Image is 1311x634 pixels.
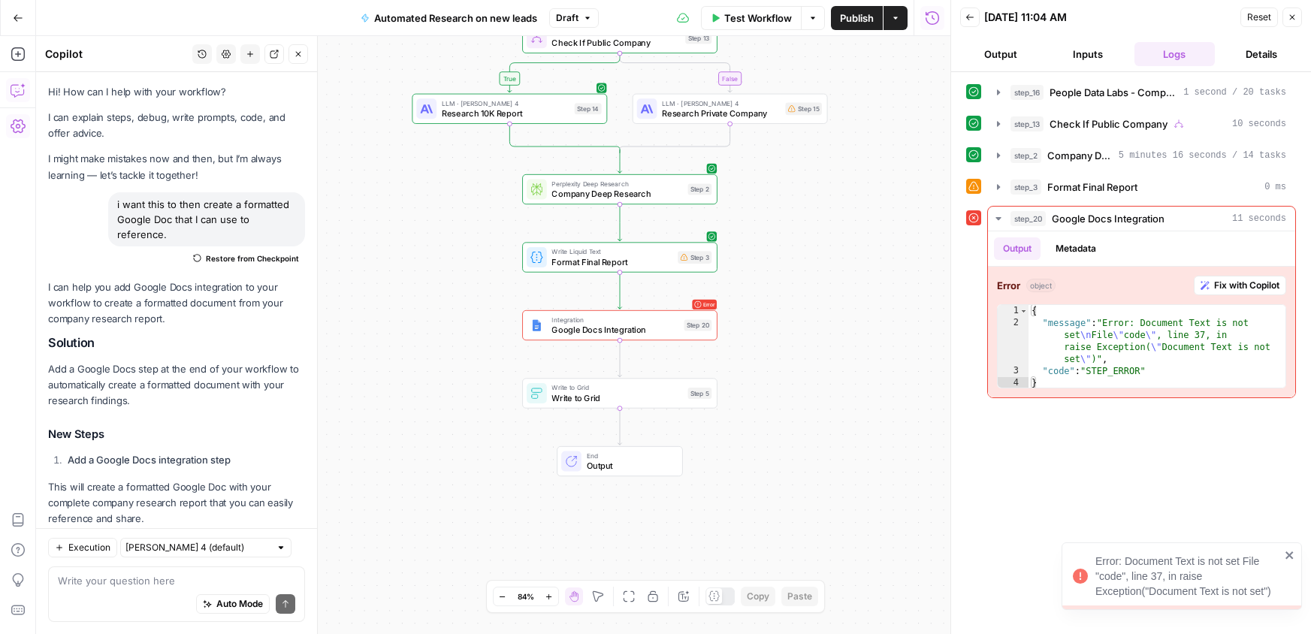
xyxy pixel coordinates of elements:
[522,242,717,272] div: Write Liquid TextFormat Final ReportStep 3
[551,246,672,256] span: Write Liquid Text
[1019,305,1028,317] span: Toggle code folding, rows 1 through 4
[1232,212,1286,225] span: 11 seconds
[840,11,874,26] span: Publish
[518,590,534,602] span: 84%
[551,179,682,189] span: Perplexity Deep Research
[522,446,717,476] div: EndOutput
[1047,237,1105,260] button: Metadata
[125,540,270,555] input: Claude Sonnet 4 (default)
[998,305,1029,317] div: 1
[1052,211,1164,226] span: Google Docs Integration
[48,538,117,557] button: Execution
[68,454,231,466] strong: Add a Google Docs integration step
[785,102,822,115] div: Step 15
[620,53,732,92] g: Edge from step_13 to step_15
[988,112,1295,136] button: 10 seconds
[216,597,263,611] span: Auto Mode
[48,151,305,183] p: I might make mistakes now and then, but I’m always learning — let’s tackle it together!
[994,237,1041,260] button: Output
[556,11,578,25] span: Draft
[587,451,672,460] span: End
[1264,180,1286,194] span: 0 ms
[701,6,801,30] button: Test Workflow
[551,382,682,392] span: Write to Grid
[206,252,299,264] span: Restore from Checkpoint
[509,124,620,153] g: Edge from step_14 to step_13-conditional-end
[1183,86,1286,99] span: 1 second / 20 tasks
[522,378,717,408] div: Write to GridWrite to GridStep 5
[508,53,620,92] g: Edge from step_13 to step_14
[633,94,828,124] div: LLM · [PERSON_NAME] 4Research Private CompanyStep 15
[551,315,678,325] span: Integration
[1221,42,1302,66] button: Details
[1047,180,1137,195] span: Format Final Report
[724,11,792,26] span: Test Workflow
[988,231,1295,397] div: 11 seconds
[703,297,715,312] span: Error
[48,479,305,527] p: This will create a formatted Google Doc with your complete company research report that you can e...
[1010,116,1044,131] span: step_13
[1047,148,1113,163] span: Company Deep Research
[374,11,537,26] span: Automated Research on new leads
[831,6,883,30] button: Publish
[551,255,672,268] span: Format Final Report
[678,251,711,264] div: Step 3
[618,409,621,445] g: Edge from step_5 to end
[1050,116,1168,131] span: Check If Public Company
[522,174,717,204] div: Perplexity Deep ResearchCompany Deep ResearchStep 2
[45,47,188,62] div: Copilot
[48,336,305,350] h2: Solution
[1119,149,1286,162] span: 5 minutes 16 seconds / 14 tasks
[998,365,1029,377] div: 3
[688,183,712,195] div: Step 2
[587,460,672,472] span: Output
[1010,148,1041,163] span: step_2
[522,310,717,340] div: ErrorIntegrationGoogle Docs IntegrationStep 20
[1095,554,1280,599] div: Error: Document Text is not set File "code", line 37, in raise Exception("Document Text is not set")
[551,188,682,201] span: Company Deep Research
[187,249,305,267] button: Restore from Checkpoint
[1010,211,1046,226] span: step_20
[781,587,818,606] button: Paste
[575,103,602,114] div: Step 14
[618,273,621,309] g: Edge from step_3 to step_20
[442,98,569,108] span: LLM · [PERSON_NAME] 4
[1285,549,1295,561] button: close
[960,42,1041,66] button: Output
[998,377,1029,389] div: 4
[1247,11,1271,24] span: Reset
[618,340,621,377] g: Edge from step_20 to step_5
[988,143,1295,168] button: 5 minutes 16 seconds / 14 tasks
[747,590,769,603] span: Copy
[551,391,682,404] span: Write to Grid
[1232,117,1286,131] span: 10 seconds
[48,424,305,444] h3: New Steps
[48,84,305,100] p: Hi! How can I help with your workflow?
[68,541,110,554] span: Execution
[1010,180,1041,195] span: step_3
[549,8,599,28] button: Draft
[196,594,270,614] button: Auto Mode
[48,279,305,327] p: I can help you add Google Docs integration to your workflow to create a formatted document from y...
[1240,8,1278,27] button: Reset
[662,98,781,108] span: LLM · [PERSON_NAME] 4
[1194,276,1286,295] button: Fix with Copilot
[741,587,775,606] button: Copy
[620,124,730,153] g: Edge from step_15 to step_13-conditional-end
[685,32,711,44] div: Step 13
[684,319,711,331] div: Step 20
[412,94,607,124] div: LLM · [PERSON_NAME] 4Research 10K ReportStep 14
[551,36,680,49] span: Check If Public Company
[1026,279,1056,292] span: object
[997,278,1020,293] strong: Error
[1047,42,1128,66] button: Inputs
[988,175,1295,199] button: 0 ms
[442,107,569,119] span: Research 10K Report
[352,6,546,30] button: Automated Research on new leads
[1134,42,1216,66] button: Logs
[787,590,812,603] span: Paste
[1050,85,1177,100] span: People Data Labs - Company Enrichment
[988,207,1295,231] button: 11 seconds
[48,110,305,141] p: I can explain steps, debug, write prompts, code, and offer advice.
[618,149,621,173] g: Edge from step_13-conditional-end to step_2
